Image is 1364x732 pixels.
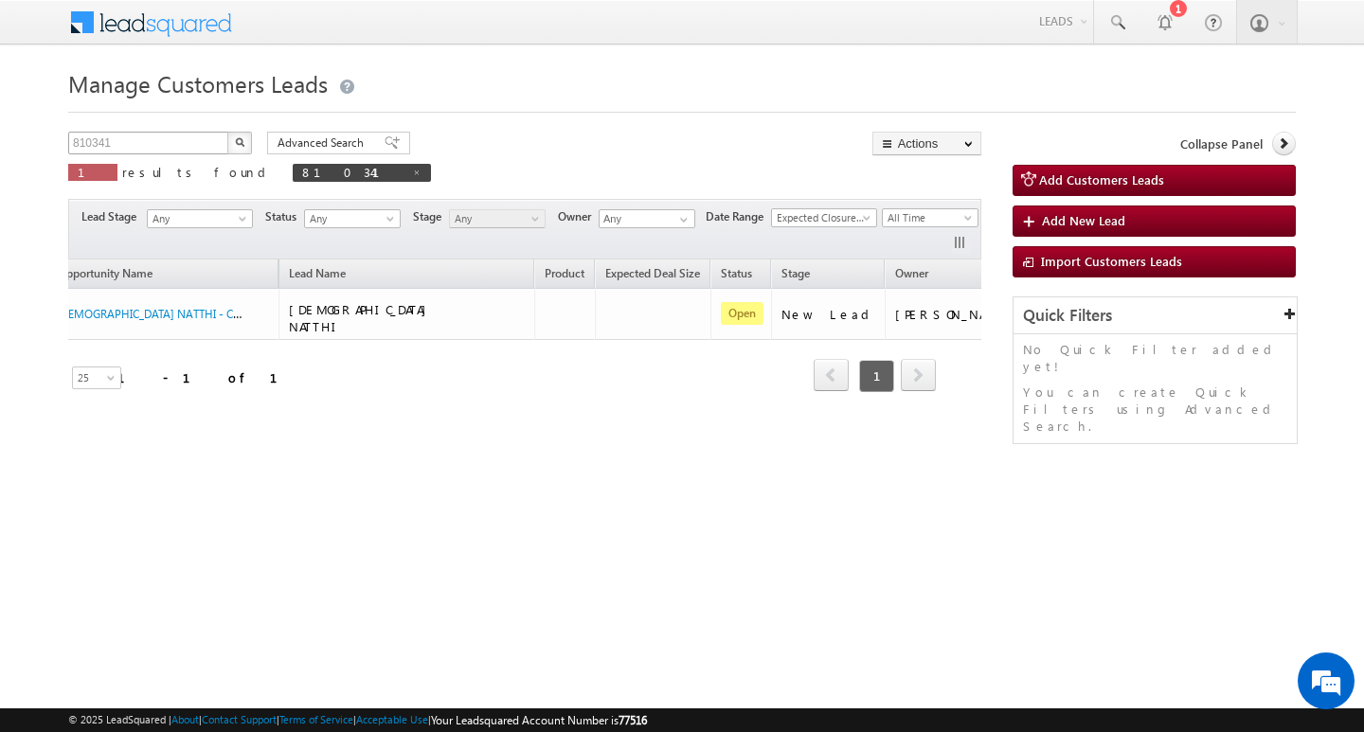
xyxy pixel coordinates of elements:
[122,164,273,180] span: results found
[1039,171,1164,187] span: Add Customers Leads
[202,713,277,725] a: Contact Support
[670,210,693,229] a: Show All Items
[901,359,936,391] span: next
[117,366,300,388] div: 1 - 1 of 1
[558,208,599,225] span: Owner
[25,175,346,567] textarea: Type your message and hit 'Enter'
[605,266,700,280] span: Expected Deal Size
[68,68,328,98] span: Manage Customers Leads
[68,711,647,729] span: © 2025 LeadSquared | | | | |
[265,208,304,225] span: Status
[859,360,894,392] span: 1
[599,209,695,228] input: Type to Search
[1180,135,1263,152] span: Collapse Panel
[596,263,709,288] a: Expected Deal Size
[78,164,108,180] span: 1
[706,208,771,225] span: Date Range
[771,208,877,227] a: Expected Closure Date
[302,164,403,180] span: 810341
[721,302,763,325] span: Open
[289,301,436,334] span: [DEMOGRAPHIC_DATA] NATTHI
[32,99,80,124] img: d_60004797649_company_0_60004797649
[545,266,584,280] span: Product
[356,713,428,725] a: Acceptable Use
[48,263,162,288] a: Opportunity Name
[1023,384,1287,435] p: You can create Quick Filters using Advanced Search.
[279,263,355,288] span: Lead Name
[1014,297,1297,334] div: Quick Filters
[305,210,395,227] span: Any
[901,361,936,391] a: next
[449,209,546,228] a: Any
[147,209,253,228] a: Any
[872,132,981,155] button: Actions
[99,99,318,124] div: Chat with us now
[895,266,928,280] span: Owner
[1042,212,1125,228] span: Add New Lead
[148,210,246,227] span: Any
[781,306,876,323] div: New Lead
[1023,341,1287,375] p: No Quick Filter added yet!
[73,369,123,386] span: 25
[772,263,819,288] a: Stage
[258,583,344,609] em: Start Chat
[57,305,310,321] a: [DEMOGRAPHIC_DATA] NATTHI - Customers Leads
[81,208,144,225] span: Lead Stage
[781,266,810,280] span: Stage
[311,9,356,55] div: Minimize live chat window
[279,713,353,725] a: Terms of Service
[171,713,199,725] a: About
[883,209,973,226] span: All Time
[895,306,1019,323] div: [PERSON_NAME]
[1041,253,1182,269] span: Import Customers Leads
[772,209,870,226] span: Expected Closure Date
[619,713,647,727] span: 77516
[814,359,849,391] span: prev
[58,266,153,280] span: Opportunity Name
[72,366,121,389] a: 25
[235,137,244,147] img: Search
[278,134,369,152] span: Advanced Search
[882,208,978,227] a: All Time
[711,263,762,288] a: Status
[413,208,449,225] span: Stage
[450,210,540,227] span: Any
[431,713,647,727] span: Your Leadsquared Account Number is
[814,361,849,391] a: prev
[304,209,401,228] a: Any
